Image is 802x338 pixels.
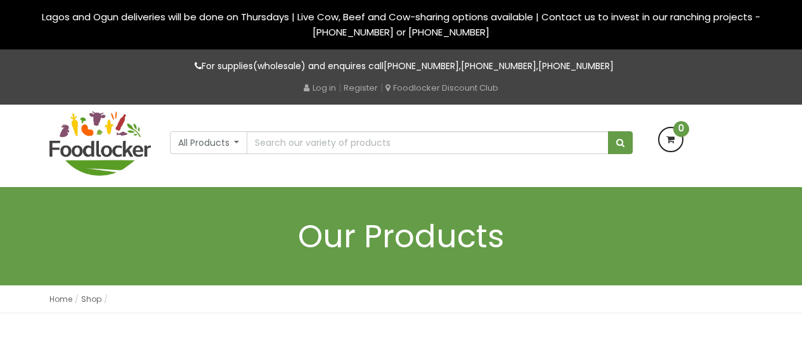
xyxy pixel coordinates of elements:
h1: Our Products [49,219,753,254]
span: | [339,81,341,94]
a: [PHONE_NUMBER] [384,60,459,72]
a: [PHONE_NUMBER] [538,60,614,72]
span: | [380,81,383,94]
input: Search our variety of products [247,131,608,154]
a: [PHONE_NUMBER] [461,60,536,72]
a: Register [344,82,378,94]
a: Home [49,294,72,304]
button: All Products [170,131,248,154]
a: Shop [81,294,101,304]
a: Log in [304,82,336,94]
a: Foodlocker Discount Club [385,82,498,94]
img: FoodLocker [49,111,151,176]
p: For supplies(wholesale) and enquires call , , [49,59,753,74]
span: 0 [673,121,689,137]
span: Lagos and Ogun deliveries will be done on Thursdays | Live Cow, Beef and Cow-sharing options avai... [42,10,760,39]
